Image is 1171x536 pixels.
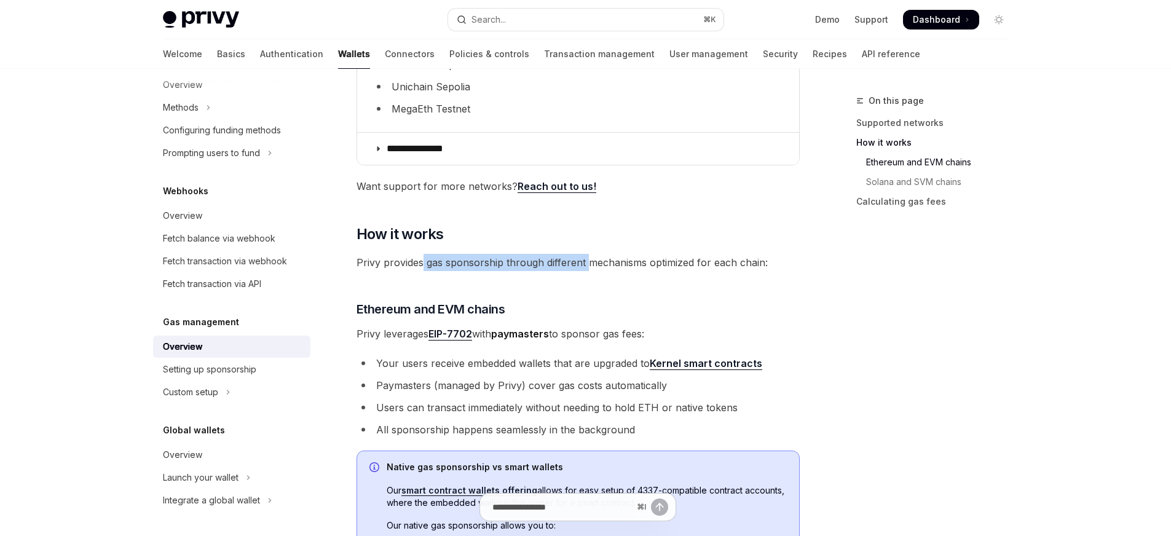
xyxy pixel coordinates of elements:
[163,11,239,28] img: light logo
[856,172,1019,192] a: Solana and SVM chains
[163,100,199,115] div: Methods
[387,462,563,472] strong: Native gas sponsorship vs smart wallets
[651,499,668,516] button: Send message
[813,39,847,69] a: Recipes
[217,39,245,69] a: Basics
[357,355,800,372] li: Your users receive embedded wallets that are upgraded to
[387,484,787,509] span: Our allows for easy setup of 4337-compatible contract accounts, where the embedded wallet is the ...
[703,15,716,25] span: ⌘ K
[372,100,784,117] li: MegaEth Testnet
[763,39,798,69] a: Security
[448,9,723,31] button: Open search
[856,133,1019,152] a: How it works
[153,205,310,227] a: Overview
[163,470,239,485] div: Launch your wallet
[815,14,840,26] a: Demo
[153,358,310,380] a: Setting up sponsorship
[357,399,800,416] li: Users can transact immediately without needing to hold ETH or native tokens
[153,489,310,511] button: Toggle Integrate a global wallet section
[357,377,800,394] li: Paymasters (managed by Privy) cover gas costs automatically
[913,14,960,26] span: Dashboard
[163,315,239,329] h5: Gas management
[650,357,762,370] a: Kernel smart contracts
[856,192,1019,211] a: Calculating gas fees
[153,467,310,489] button: Toggle Launch your wallet section
[856,152,1019,172] a: Ethereum and EVM chains
[163,208,202,223] div: Overview
[163,339,202,354] div: Overview
[357,224,444,244] span: How it works
[369,462,382,475] svg: Info
[163,447,202,462] div: Overview
[163,39,202,69] a: Welcome
[449,39,529,69] a: Policies & controls
[544,39,655,69] a: Transaction management
[357,254,800,271] span: Privy provides gas sponsorship through different mechanisms optimized for each chain:
[492,494,632,521] input: Ask a question...
[869,93,924,108] span: On this page
[385,39,435,69] a: Connectors
[163,362,256,377] div: Setting up sponsorship
[357,325,800,342] span: Privy leverages with to sponsor gas fees:
[163,123,281,138] div: Configuring funding methods
[163,184,208,199] h5: Webhooks
[471,12,506,27] div: Search...
[153,444,310,466] a: Overview
[163,146,260,160] div: Prompting users to fund
[163,277,261,291] div: Fetch transaction via API
[163,231,275,246] div: Fetch balance via webhook
[153,119,310,141] a: Configuring funding methods
[153,336,310,358] a: Overview
[357,178,800,195] span: Want support for more networks?
[153,381,310,403] button: Toggle Custom setup section
[862,39,920,69] a: API reference
[357,421,800,438] li: All sponsorship happens seamlessly in the background
[163,423,225,438] h5: Global wallets
[989,10,1009,30] button: Toggle dark mode
[163,385,218,400] div: Custom setup
[854,14,888,26] a: Support
[428,328,472,341] a: EIP-7702
[357,301,505,318] span: Ethereum and EVM chains
[903,10,979,30] a: Dashboard
[260,39,323,69] a: Authentication
[153,227,310,250] a: Fetch balance via webhook
[163,254,287,269] div: Fetch transaction via webhook
[153,250,310,272] a: Fetch transaction via webhook
[338,39,370,69] a: Wallets
[401,485,537,496] a: smart contract wallets offering
[163,493,260,508] div: Integrate a global wallet
[372,78,784,95] li: Unichain Sepolia
[153,97,310,119] button: Toggle Methods section
[153,142,310,164] button: Toggle Prompting users to fund section
[491,328,549,340] strong: paymasters
[153,273,310,295] a: Fetch transaction via API
[669,39,748,69] a: User management
[856,113,1019,133] a: Supported networks
[518,180,596,193] a: Reach out to us!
